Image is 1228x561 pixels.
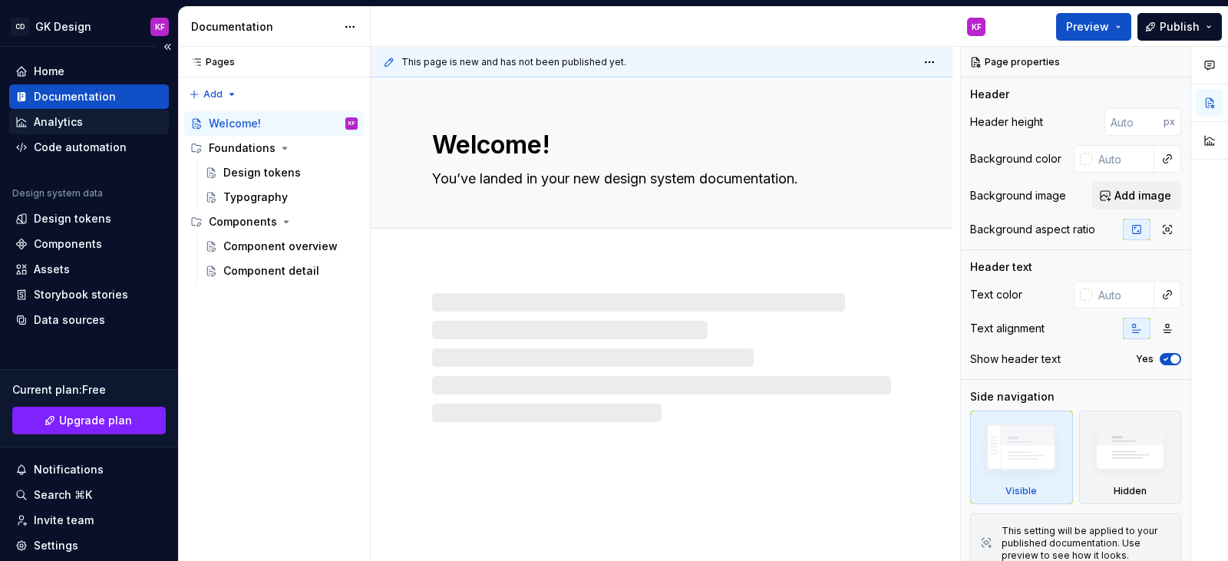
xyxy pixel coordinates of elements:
[12,407,166,434] button: Upgrade plan
[199,259,364,283] a: Component detail
[1066,19,1109,35] span: Preview
[9,135,169,160] a: Code automation
[11,18,29,36] div: CD
[1114,485,1147,497] div: Hidden
[199,185,364,210] a: Typography
[970,259,1032,275] div: Header text
[9,533,169,558] a: Settings
[970,389,1055,404] div: Side navigation
[184,111,364,136] a: Welcome!KF
[34,211,111,226] div: Design tokens
[223,239,338,254] div: Component overview
[35,19,91,35] div: GK Design
[970,87,1009,102] div: Header
[34,312,105,328] div: Data sources
[401,56,626,68] span: This page is new and has not been published yet.
[970,411,1073,504] div: Visible
[223,263,319,279] div: Component detail
[970,222,1095,237] div: Background aspect ratio
[34,262,70,277] div: Assets
[970,151,1061,167] div: Background color
[223,190,288,205] div: Typography
[59,413,132,428] span: Upgrade plan
[1160,19,1200,35] span: Publish
[9,483,169,507] button: Search ⌘K
[12,382,166,398] div: Current plan : Free
[970,321,1045,336] div: Text alignment
[34,140,127,155] div: Code automation
[199,160,364,185] a: Design tokens
[184,136,364,160] div: Foundations
[203,88,223,101] span: Add
[34,236,102,252] div: Components
[972,21,982,33] div: KF
[429,167,888,191] textarea: You’ve landed in your new design system documentation.
[1092,281,1154,309] input: Auto
[209,140,276,156] div: Foundations
[1137,13,1222,41] button: Publish
[34,64,64,79] div: Home
[9,308,169,332] a: Data sources
[1104,108,1164,136] input: Auto
[34,114,83,130] div: Analytics
[199,234,364,259] a: Component overview
[970,287,1022,302] div: Text color
[1136,353,1154,365] label: Yes
[157,36,178,58] button: Collapse sidebar
[34,287,128,302] div: Storybook stories
[9,457,169,482] button: Notifications
[1164,116,1175,128] p: px
[429,127,888,163] textarea: Welcome!
[184,111,364,283] div: Page tree
[184,84,242,105] button: Add
[34,462,104,477] div: Notifications
[209,214,277,229] div: Components
[3,10,175,43] button: CDGK DesignKF
[9,84,169,109] a: Documentation
[223,165,301,180] div: Design tokens
[970,188,1066,203] div: Background image
[191,19,336,35] div: Documentation
[1056,13,1131,41] button: Preview
[9,232,169,256] a: Components
[184,210,364,234] div: Components
[9,206,169,231] a: Design tokens
[970,114,1043,130] div: Header height
[1079,411,1182,504] div: Hidden
[9,282,169,307] a: Storybook stories
[9,110,169,134] a: Analytics
[1092,145,1154,173] input: Auto
[1092,182,1181,210] button: Add image
[1005,485,1037,497] div: Visible
[9,508,169,533] a: Invite team
[184,56,235,68] div: Pages
[34,513,94,528] div: Invite team
[348,116,355,131] div: KF
[1114,188,1171,203] span: Add image
[970,351,1061,367] div: Show header text
[209,116,261,131] div: Welcome!
[34,89,116,104] div: Documentation
[34,538,78,553] div: Settings
[34,487,92,503] div: Search ⌘K
[12,187,103,200] div: Design system data
[9,257,169,282] a: Assets
[155,21,165,33] div: KF
[9,59,169,84] a: Home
